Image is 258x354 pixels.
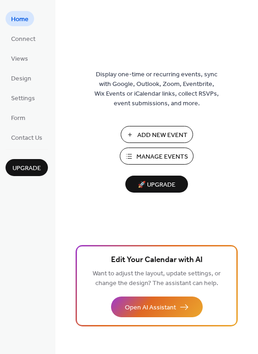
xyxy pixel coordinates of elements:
[6,130,48,145] a: Contact Us
[11,94,35,103] span: Settings
[125,176,188,193] button: 🚀 Upgrade
[11,74,31,84] span: Design
[11,15,29,24] span: Home
[6,51,34,66] a: Views
[11,133,42,143] span: Contact Us
[121,126,193,143] button: Add New Event
[111,254,203,267] span: Edit Your Calendar with AI
[11,114,25,123] span: Form
[11,54,28,64] span: Views
[94,70,219,108] span: Display one-time or recurring events, sync with Google, Outlook, Zoom, Eventbrite, Wix Events or ...
[111,297,203,317] button: Open AI Assistant
[136,152,188,162] span: Manage Events
[120,148,193,165] button: Manage Events
[11,34,35,44] span: Connect
[6,31,41,46] a: Connect
[6,70,37,86] a: Design
[125,303,176,313] span: Open AI Assistant
[6,110,31,125] a: Form
[6,90,41,105] a: Settings
[93,268,221,290] span: Want to adjust the layout, update settings, or change the design? The assistant can help.
[12,164,41,173] span: Upgrade
[137,131,188,140] span: Add New Event
[6,11,34,26] a: Home
[6,159,48,176] button: Upgrade
[131,179,182,191] span: 🚀 Upgrade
